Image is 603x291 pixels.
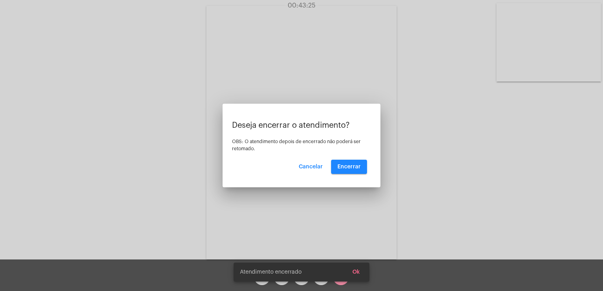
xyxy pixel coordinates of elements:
button: Cancelar [292,160,329,174]
span: Ok [352,269,360,275]
button: Encerrar [331,160,367,174]
p: Deseja encerrar o atendimento? [232,121,371,130]
span: 00:43:25 [288,2,315,9]
span: OBS: O atendimento depois de encerrado não poderá ser retomado. [232,139,361,151]
span: Encerrar [337,164,361,170]
span: Cancelar [299,164,323,170]
span: Atendimento encerrado [240,268,301,276]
